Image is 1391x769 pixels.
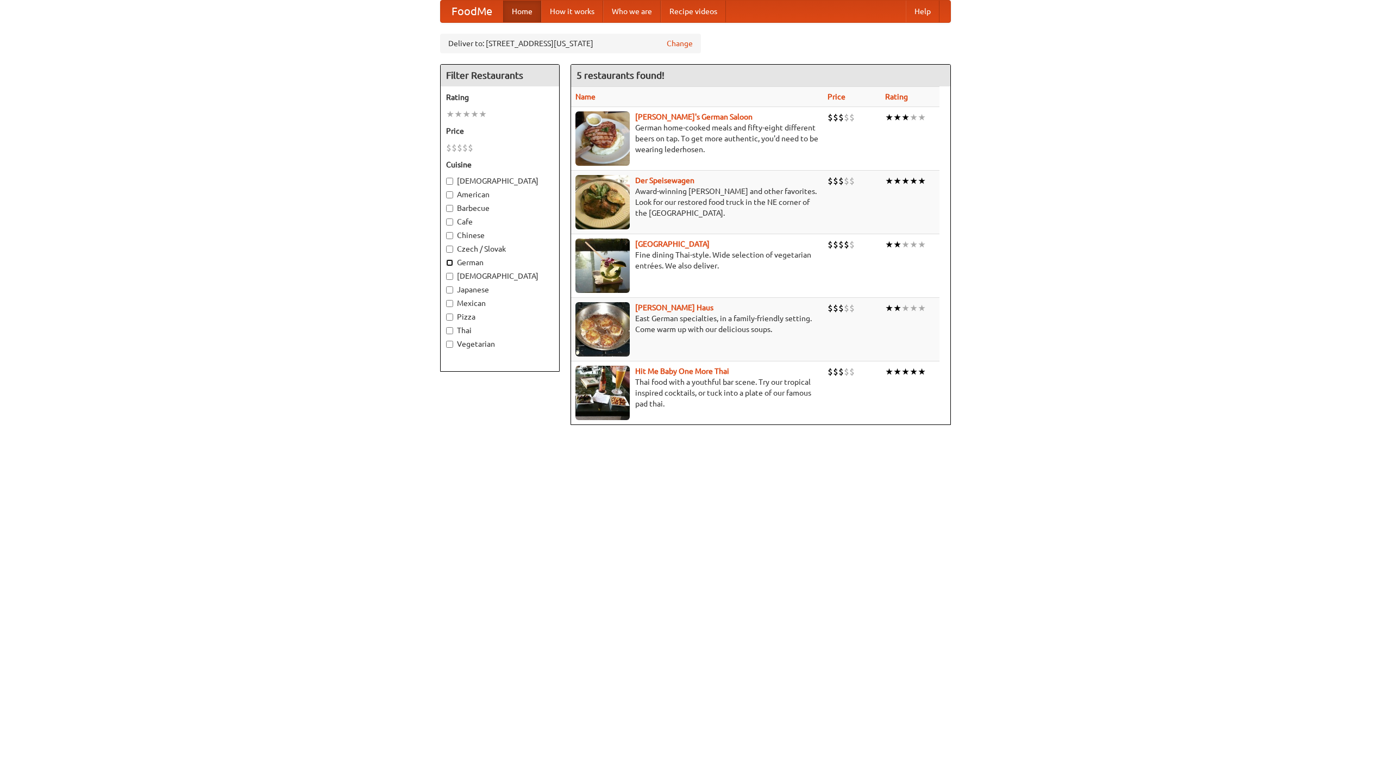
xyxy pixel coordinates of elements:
li: $ [828,111,833,123]
li: $ [849,366,855,378]
li: ★ [885,302,893,314]
a: [GEOGRAPHIC_DATA] [635,240,710,248]
input: Chinese [446,232,453,239]
li: $ [844,302,849,314]
li: $ [452,142,457,154]
li: $ [849,111,855,123]
label: Cafe [446,216,554,227]
h5: Rating [446,92,554,103]
p: Thai food with a youthful bar scene. Try our tropical inspired cocktails, or tuck into a plate of... [575,377,819,409]
li: $ [849,302,855,314]
li: $ [844,366,849,378]
h5: Cuisine [446,159,554,170]
input: Cafe [446,218,453,226]
li: ★ [901,111,910,123]
li: $ [462,142,468,154]
li: ★ [910,302,918,314]
a: Hit Me Baby One More Thai [635,367,729,376]
li: ★ [893,239,901,251]
a: Home [503,1,541,22]
input: Barbecue [446,205,453,212]
a: Who we are [603,1,661,22]
li: $ [844,111,849,123]
p: Fine dining Thai-style. Wide selection of vegetarian entrées. We also deliver. [575,249,819,271]
li: $ [833,366,838,378]
li: $ [844,175,849,187]
li: ★ [918,111,926,123]
li: $ [838,239,844,251]
input: Thai [446,327,453,334]
p: German home-cooked meals and fifty-eight different beers on tap. To get more authentic, you'd nee... [575,122,819,155]
a: Price [828,92,845,101]
li: $ [828,175,833,187]
label: American [446,189,554,200]
img: satay.jpg [575,239,630,293]
a: [PERSON_NAME] Haus [635,303,713,312]
li: $ [838,111,844,123]
li: ★ [479,108,487,120]
li: ★ [454,108,462,120]
li: ★ [910,175,918,187]
li: $ [468,142,473,154]
p: Award-winning [PERSON_NAME] and other favorites. Look for our restored food truck in the NE corne... [575,186,819,218]
li: ★ [910,111,918,123]
li: ★ [910,239,918,251]
label: Chinese [446,230,554,241]
img: kohlhaus.jpg [575,302,630,357]
li: $ [838,175,844,187]
li: $ [833,175,838,187]
h4: Filter Restaurants [441,65,559,86]
input: Japanese [446,286,453,293]
label: Czech / Slovak [446,243,554,254]
li: $ [828,302,833,314]
label: Vegetarian [446,339,554,349]
li: $ [838,302,844,314]
label: Thai [446,325,554,336]
label: [DEMOGRAPHIC_DATA] [446,176,554,186]
li: ★ [885,175,893,187]
li: ★ [893,111,901,123]
li: ★ [893,366,901,378]
li: ★ [446,108,454,120]
li: ★ [471,108,479,120]
li: ★ [901,175,910,187]
img: babythai.jpg [575,366,630,420]
input: Vegetarian [446,341,453,348]
li: $ [849,175,855,187]
li: $ [833,239,838,251]
li: $ [828,239,833,251]
img: esthers.jpg [575,111,630,166]
a: Rating [885,92,908,101]
li: ★ [893,302,901,314]
a: [PERSON_NAME]'s German Saloon [635,112,753,121]
a: Change [667,38,693,49]
li: $ [833,111,838,123]
input: Czech / Slovak [446,246,453,253]
li: $ [833,302,838,314]
a: FoodMe [441,1,503,22]
li: ★ [462,108,471,120]
a: Name [575,92,596,101]
input: Mexican [446,300,453,307]
label: Mexican [446,298,554,309]
a: Der Speisewagen [635,176,694,185]
li: $ [838,366,844,378]
li: ★ [885,239,893,251]
li: ★ [901,239,910,251]
li: ★ [918,366,926,378]
li: ★ [910,366,918,378]
a: How it works [541,1,603,22]
li: $ [849,239,855,251]
input: Pizza [446,314,453,321]
li: ★ [918,175,926,187]
a: Recipe videos [661,1,726,22]
label: Pizza [446,311,554,322]
li: ★ [885,111,893,123]
input: [DEMOGRAPHIC_DATA] [446,178,453,185]
input: German [446,259,453,266]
